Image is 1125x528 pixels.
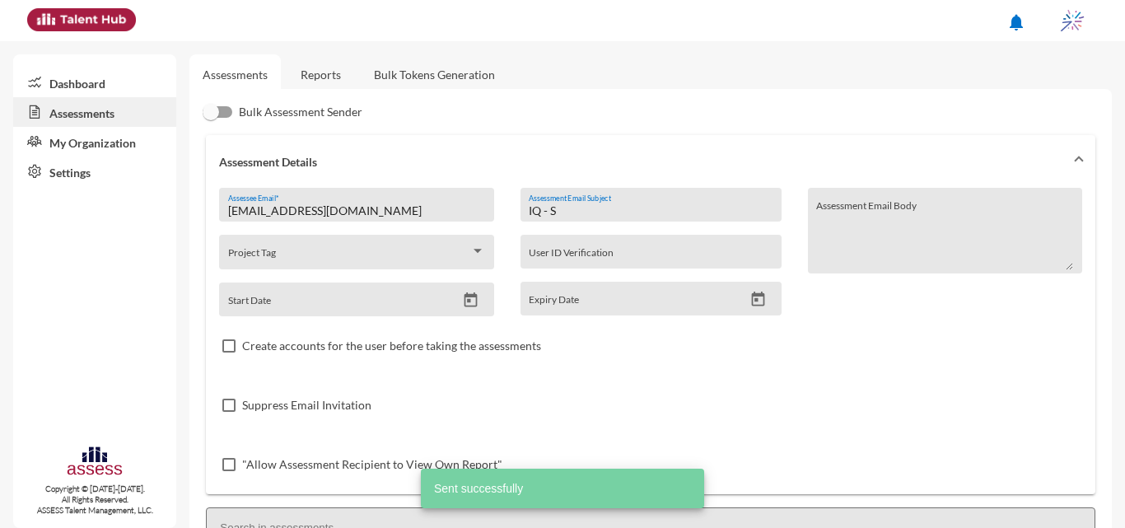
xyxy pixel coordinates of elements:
span: Bulk Assessment Sender [239,102,362,122]
a: Settings [13,157,176,186]
input: Assessment Email Subject [529,204,773,217]
span: "Allow Assessment Recipient to View Own Report" [242,455,502,474]
a: My Organization [13,127,176,157]
p: Copyright © [DATE]-[DATE]. All Rights Reserved. ASSESS Talent Management, LLC. [13,484,176,516]
a: Bulk Tokens Generation [361,54,508,95]
div: Assessment Details [206,188,1095,494]
mat-panel-title: Assessment Details [219,155,1062,169]
mat-expansion-panel-header: Assessment Details [206,135,1095,188]
a: Dashboard [13,68,176,97]
mat-icon: notifications [1006,12,1026,32]
span: Create accounts for the user before taking the assessments [242,336,541,356]
button: Open calendar [456,292,485,309]
a: Assessments [203,68,268,82]
a: Assessments [13,97,176,127]
span: Sent successfully [434,480,523,497]
input: Assessee Email [228,204,485,217]
a: Reports [287,54,354,95]
img: assesscompany-logo.png [66,445,123,480]
span: Suppress Email Invitation [242,395,371,415]
button: Open calendar [744,291,773,308]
